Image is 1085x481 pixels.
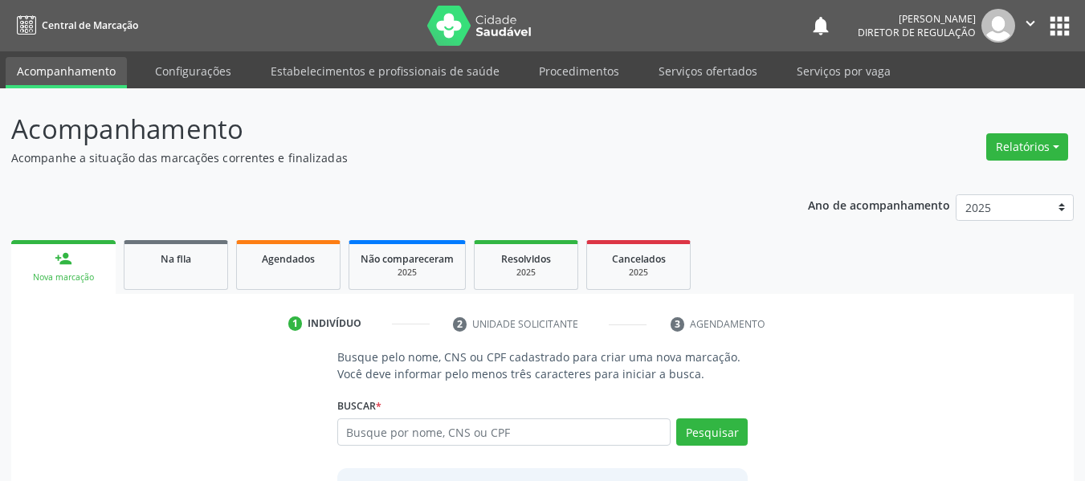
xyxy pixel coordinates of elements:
[308,316,361,331] div: Indivíduo
[361,267,454,279] div: 2025
[361,252,454,266] span: Não compareceram
[1022,14,1039,32] i: 
[810,14,832,37] button: notifications
[1015,9,1046,43] button: 
[808,194,950,214] p: Ano de acompanhamento
[981,9,1015,43] img: img
[337,393,381,418] label: Buscar
[598,267,679,279] div: 2025
[1046,12,1074,40] button: apps
[676,418,748,446] button: Pesquisar
[262,252,315,266] span: Agendados
[612,252,666,266] span: Cancelados
[259,57,511,85] a: Estabelecimentos e profissionais de saúde
[11,109,755,149] p: Acompanhamento
[55,250,72,267] div: person_add
[6,57,127,88] a: Acompanhamento
[647,57,769,85] a: Serviços ofertados
[11,149,755,166] p: Acompanhe a situação das marcações correntes e finalizadas
[528,57,630,85] a: Procedimentos
[144,57,243,85] a: Configurações
[288,316,303,331] div: 1
[785,57,902,85] a: Serviços por vaga
[858,26,976,39] span: Diretor de regulação
[22,271,104,283] div: Nova marcação
[161,252,191,266] span: Na fila
[486,267,566,279] div: 2025
[501,252,551,266] span: Resolvidos
[337,418,671,446] input: Busque por nome, CNS ou CPF
[42,18,138,32] span: Central de Marcação
[858,12,976,26] div: [PERSON_NAME]
[11,12,138,39] a: Central de Marcação
[337,349,748,382] p: Busque pelo nome, CNS ou CPF cadastrado para criar uma nova marcação. Você deve informar pelo men...
[986,133,1068,161] button: Relatórios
